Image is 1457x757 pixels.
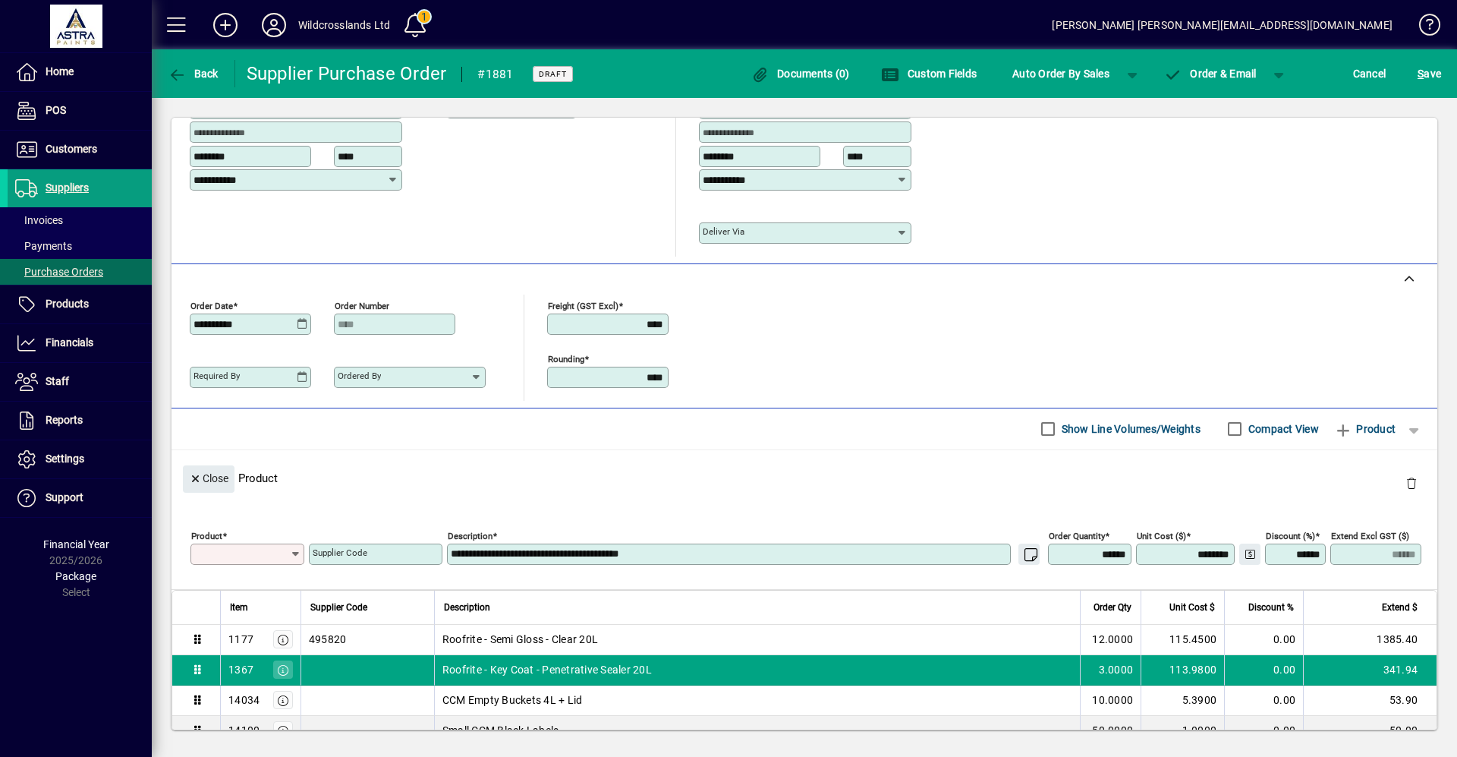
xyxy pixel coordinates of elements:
span: Invoices [15,214,63,226]
button: Back [164,60,222,87]
td: 113.9800 [1141,655,1224,686]
span: Financials [46,336,93,349]
div: Product [172,450,1437,506]
span: Item [230,599,248,616]
span: Extend $ [1382,599,1418,616]
button: Custom Fields [877,60,980,87]
span: Supplier Code [310,599,367,616]
td: 341.94 [1303,655,1437,686]
a: Knowledge Base [1408,3,1438,52]
td: 12.0000 [1080,625,1141,655]
a: Invoices [8,207,152,233]
td: 115.4500 [1141,625,1224,655]
a: Products [8,285,152,323]
span: Suppliers [46,181,89,194]
a: Financials [8,324,152,362]
mat-label: Product [191,530,222,541]
label: Compact View [1245,421,1319,437]
mat-label: Extend excl GST ($) [1331,530,1409,541]
mat-label: Unit Cost ($) [1137,530,1186,541]
td: 1385.40 [1303,625,1437,655]
span: Close [189,466,228,491]
span: ave [1418,62,1441,86]
span: Documents (0) [751,68,850,80]
a: Settings [8,440,152,478]
a: Payments [8,233,152,259]
td: 50.0000 [1080,716,1141,746]
a: Reports [8,402,152,440]
div: 1367 [228,662,253,677]
td: 5.3900 [1141,686,1224,716]
div: Supplier Purchase Order [247,62,447,86]
mat-label: Order Quantity [1049,530,1105,541]
mat-label: Deliver via [703,226,744,237]
span: Roofrite - Key Coat - Penetrative Sealer 20L [442,662,652,677]
td: 495820 [301,625,434,655]
button: Delete [1393,465,1430,502]
td: 3.0000 [1080,655,1141,686]
td: 0.00 [1224,686,1303,716]
a: Support [8,479,152,517]
span: POS [46,104,66,116]
a: Staff [8,363,152,401]
div: 14034 [228,692,260,708]
button: Auto Order By Sales [1005,60,1117,87]
span: Back [168,68,219,80]
a: Home [8,53,152,91]
app-page-header-button: Close [179,471,238,484]
span: CCM Empty Buckets 4L + Lid [442,692,583,708]
mat-label: Description [448,530,492,541]
span: Support [46,491,83,503]
span: Package [55,570,96,582]
span: Order Qty [1094,599,1131,616]
span: Reports [46,414,83,426]
button: Save [1414,60,1445,87]
div: #1881 [477,62,513,87]
mat-label: Order number [335,300,389,311]
div: [PERSON_NAME] [PERSON_NAME][EMAIL_ADDRESS][DOMAIN_NAME] [1052,13,1392,37]
button: Documents (0) [747,60,854,87]
span: Description [444,599,490,616]
td: 0.00 [1224,655,1303,686]
button: Change Price Levels [1239,544,1260,565]
mat-label: Required by [194,371,240,381]
span: Small CCM Black Labels [442,723,559,738]
mat-label: Discount (%) [1266,530,1315,541]
span: Home [46,65,74,77]
span: Custom Fields [881,68,977,80]
span: Cancel [1353,62,1386,86]
span: Payments [15,240,72,252]
app-page-header-button: Back [152,60,235,87]
span: Financial Year [43,538,109,550]
span: S [1418,68,1424,80]
span: Product [1334,417,1396,441]
span: Draft [539,69,567,79]
span: Customers [46,143,97,155]
mat-label: Ordered by [338,371,381,381]
span: Discount % [1248,599,1294,616]
a: Purchase Orders [8,259,152,285]
mat-label: Freight (GST excl) [548,300,618,311]
td: 0.00 [1224,625,1303,655]
span: Auto Order By Sales [1012,62,1109,86]
td: 53.90 [1303,686,1437,716]
td: 10.0000 [1080,686,1141,716]
span: Purchase Orders [15,266,103,278]
mat-label: Rounding [548,353,584,364]
button: Close [183,465,234,493]
span: Products [46,298,89,310]
td: 1.0000 [1141,716,1224,746]
mat-label: Supplier Code [313,547,367,558]
app-page-header-button: Delete [1393,476,1430,490]
label: Show Line Volumes/Weights [1059,421,1201,437]
div: 1177 [228,632,253,647]
div: 14100 [228,723,260,738]
mat-label: Order date [190,300,233,311]
button: Product [1326,415,1403,443]
span: Order & Email [1164,68,1257,80]
button: Cancel [1349,60,1390,87]
button: Add [201,11,250,39]
a: POS [8,92,152,130]
div: Wildcrosslands Ltd [298,13,390,37]
span: Unit Cost $ [1169,599,1215,616]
